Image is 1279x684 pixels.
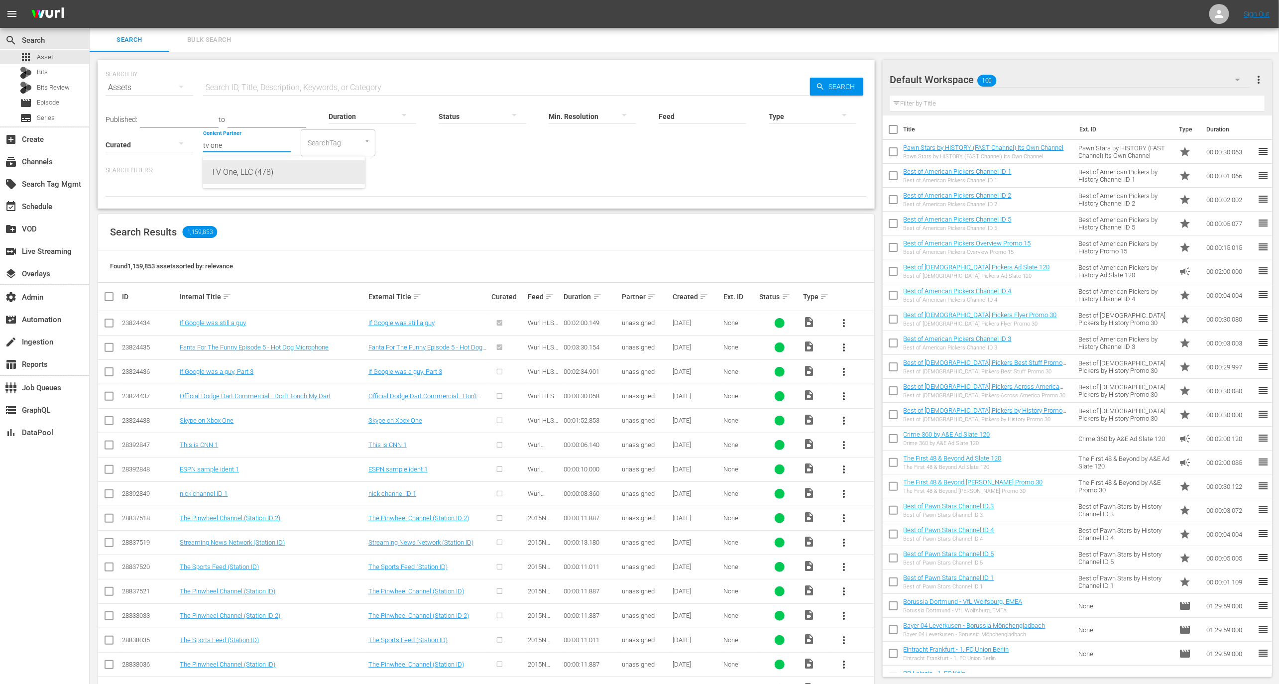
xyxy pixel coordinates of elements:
a: Streaming News Network (Station ID) [180,539,285,546]
div: None [723,465,757,473]
a: Best of [DEMOGRAPHIC_DATA] Pickers by History Promo 30 [904,407,1067,422]
span: sort [593,292,602,301]
span: Wurl Channel IDs [528,465,551,488]
td: 00:00:04.004 [1202,522,1257,546]
span: unassigned [622,417,655,424]
span: Wurl Channel IDs [528,490,551,512]
a: If Google was a guy, Part 3 [180,368,253,375]
a: The Pinwheel Channel (Station ID 2) [368,612,469,619]
a: Streaming News Network (Station ID) [368,539,473,546]
a: nick channel ID 1 [368,490,416,497]
a: The Sports Feed (Station ID) [180,563,259,570]
span: more_vert [1253,74,1265,86]
span: Channels [5,156,17,168]
div: [DATE] [673,490,720,497]
a: Best of [DEMOGRAPHIC_DATA] Pickers Ad Slate 120 [904,263,1050,271]
div: 00:00:30.058 [564,392,619,400]
div: Best of American Pickers Channel ID 1 [904,177,1012,184]
td: Best of [DEMOGRAPHIC_DATA] Pickers by History Promo 30 [1074,355,1175,379]
td: 00:00:02.002 [1202,188,1257,212]
div: Best of American Pickers Channel ID 3 [904,344,1012,351]
a: Borussia Dortmund - VfL Wolfsburg, EMEA [904,598,1023,605]
a: The Pinwheel Channel (Station ID) [368,587,464,595]
span: Wurl HLS Test [528,368,558,383]
span: Video [803,414,815,426]
div: None [723,490,757,497]
span: more_vert [838,415,850,427]
div: ID [122,293,177,301]
button: more_vert [1253,68,1265,92]
span: reorder [1257,456,1269,468]
div: None [723,319,757,327]
span: reorder [1257,337,1269,348]
span: Ad [1179,456,1191,468]
td: Best of [DEMOGRAPHIC_DATA] Pickers by History Promo 30 [1074,307,1175,331]
div: The First 48 & Beyond Ad Slate 120 [904,464,1002,470]
button: more_vert [832,433,856,457]
span: Promo [1179,170,1191,182]
button: more_vert [832,628,856,652]
button: more_vert [832,506,856,530]
span: reorder [1257,480,1269,492]
span: Video [803,341,815,352]
td: 00:00:29.997 [1202,355,1257,379]
div: Assets [106,74,193,102]
a: Best of [DEMOGRAPHIC_DATA] Pickers Flyer Promo 30 [904,311,1057,319]
a: Fanta For The Funny Episode 5 - Hot Dog Microphone [180,343,329,351]
button: more_vert [832,409,856,433]
div: None [723,392,757,400]
span: Wurl HLS Test [528,343,558,358]
button: more_vert [832,555,856,579]
a: Pawn Stars by HISTORY (FAST Channel) Its Own Channel [904,144,1064,151]
span: Promo [1179,385,1191,397]
span: Live Streaming [5,245,17,257]
div: Crime 360 by A&E Ad Slate 120 [904,440,990,447]
div: Status [760,291,800,303]
td: 00:00:03.072 [1202,498,1257,522]
td: 00:00:30.080 [1202,379,1257,403]
a: Best of American Pickers Channel ID 2 [904,192,1012,199]
a: Best of American Pickers Overview Promo 15 [904,239,1031,247]
span: Promo [1179,409,1191,421]
span: more_vert [838,585,850,597]
span: Search Tag Mgmt [5,178,17,190]
span: more_vert [838,610,850,622]
span: Promo [1179,313,1191,325]
div: 00:03:30.154 [564,343,619,351]
a: RB Leipzig - 1. FC Köln [904,670,966,677]
a: The First 48 & Beyond Ad Slate 120 [904,455,1002,462]
button: Open [362,136,372,146]
span: Episode [37,98,59,108]
a: The First 48 & Beyond [PERSON_NAME] Promo 30 [904,478,1043,486]
a: Skype on Xbox One [180,417,233,424]
span: Promo [1179,289,1191,301]
span: unassigned [622,319,655,327]
a: Best of Pawn Stars Channel ID 4 [904,526,994,534]
button: more_vert [832,336,856,359]
div: Bits [20,67,32,79]
span: unassigned [622,368,655,375]
a: If Google was still a guy [368,319,435,327]
div: Best of [DEMOGRAPHIC_DATA] Pickers Across America Promo 30 [904,392,1071,399]
span: Video [803,438,815,450]
p: Search Filters: [106,166,867,175]
a: Skype on Xbox One [368,417,422,424]
th: Type [1173,115,1200,143]
span: Asset [37,52,53,62]
span: more_vert [838,512,850,524]
a: Official Dodge Dart Commercial - Don't Touch My Dart [368,392,481,407]
span: reorder [1257,504,1269,516]
span: Video [803,536,815,548]
a: If Google was still a guy [180,319,246,327]
span: Episode [20,97,32,109]
div: 23824437 [122,392,177,400]
span: 100 [977,70,996,91]
div: Best of [DEMOGRAPHIC_DATA] Pickers Ad Slate 120 [904,273,1050,279]
div: The First 48 & Beyond [PERSON_NAME] Promo 30 [904,488,1043,494]
a: The Sports Feed (Station ID) [368,636,448,644]
span: sort [223,292,232,301]
a: The Pinwheel Channel (Station ID 2) [368,514,469,522]
a: The Pinwheel Channel (Station ID) [180,661,275,668]
span: unassigned [622,441,655,449]
span: more_vert [838,659,850,671]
